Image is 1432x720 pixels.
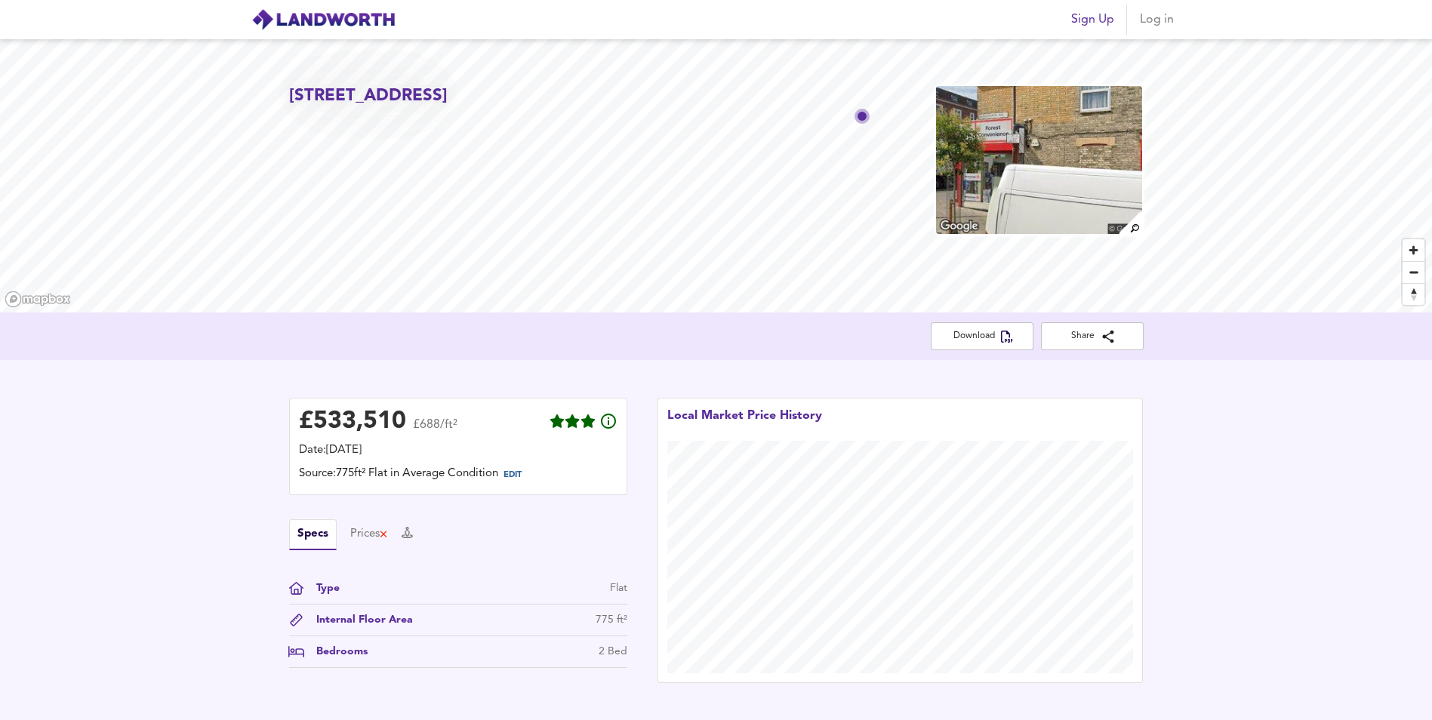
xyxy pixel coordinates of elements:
span: Log in [1139,9,1175,30]
button: Download [931,322,1033,350]
span: EDIT [504,471,522,479]
div: Internal Floor Area [304,612,413,628]
div: 2 Bed [599,644,627,660]
span: Sign Up [1071,9,1114,30]
button: Reset bearing to north [1403,283,1424,305]
div: Flat [610,580,627,596]
span: £688/ft² [413,419,457,441]
img: logo [251,8,396,31]
a: Mapbox homepage [5,291,71,308]
span: Share [1053,328,1132,344]
img: property [935,85,1143,235]
button: Prices [350,526,389,543]
div: Bedrooms [304,644,368,660]
div: Source: 775ft² Flat in Average Condition [299,466,617,485]
div: Type [304,580,340,596]
div: Date: [DATE] [299,442,617,459]
div: 775 ft² [596,612,627,628]
h2: [STREET_ADDRESS] [289,85,448,108]
button: Zoom in [1403,239,1424,261]
span: Zoom out [1403,262,1424,283]
button: Sign Up [1065,5,1120,35]
div: £ 533,510 [299,411,406,433]
img: search [1117,210,1144,236]
button: Specs [289,519,337,550]
span: Reset bearing to north [1403,284,1424,305]
span: Download [943,328,1021,344]
button: Share [1041,322,1144,350]
button: Zoom out [1403,261,1424,283]
button: Log in [1133,5,1181,35]
div: Local Market Price History [667,408,822,441]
